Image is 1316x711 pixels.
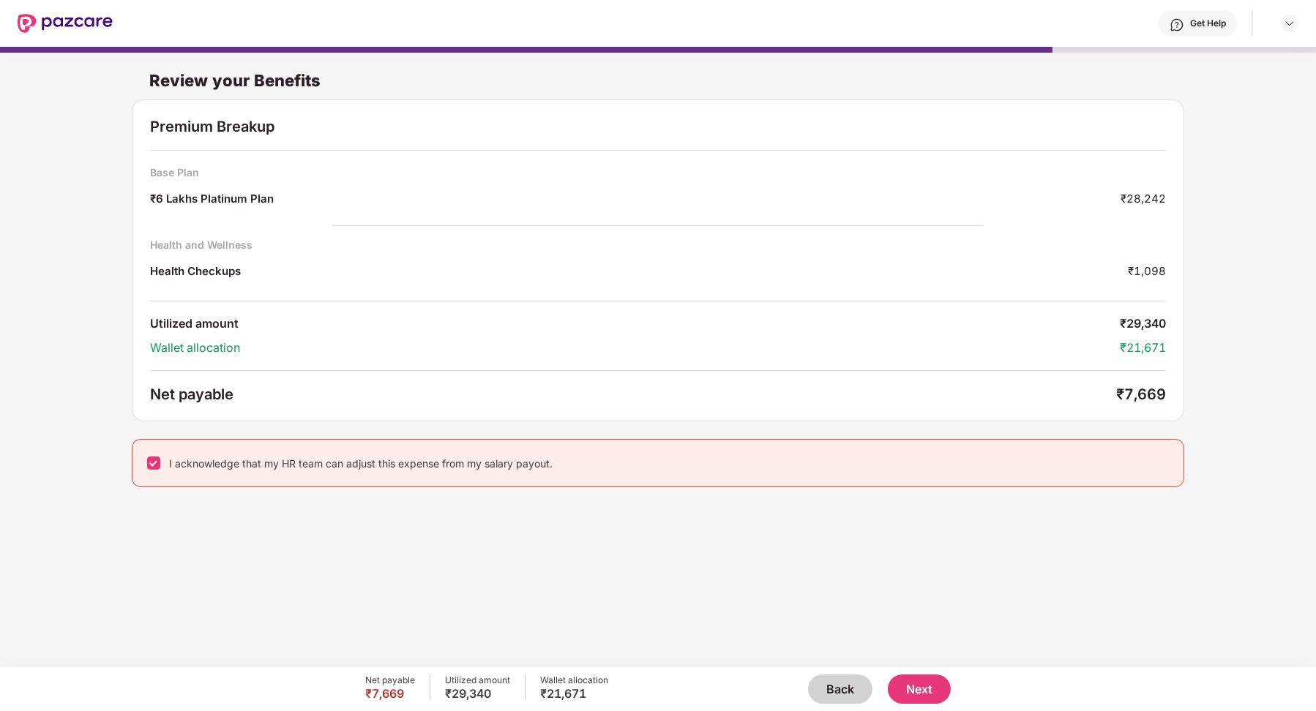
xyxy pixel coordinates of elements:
[365,674,415,686] div: Net payable
[1128,263,1166,283] div: ₹1,098
[150,238,1166,252] div: Health and Wellness
[150,263,241,283] div: Health Checkups
[365,686,415,701] div: ₹7,669
[150,118,1166,135] div: Premium Breakup
[132,53,1184,99] div: Review your Benefits
[150,316,1120,331] div: Utilized amount
[808,674,872,704] button: Back
[540,686,608,701] div: ₹21,671
[540,674,608,686] div: Wallet allocation
[888,674,951,704] button: Next
[150,191,274,211] div: ₹6 Lakhs Platinum Plan
[150,165,1166,179] div: Base Plan
[1121,191,1166,211] div: ₹28,242
[1116,385,1166,403] div: ₹7,669
[1190,18,1226,29] div: Get Help
[1120,316,1166,331] div: ₹29,340
[150,385,1116,403] div: Net payable
[1284,18,1296,29] img: svg+xml;base64,PHN2ZyBpZD0iRHJvcGRvd24tMzJ4MzIiIHhtbG5zPSJodHRwOi8vd3d3LnczLm9yZy8yMDAwL3N2ZyIgd2...
[445,674,510,686] div: Utilized amount
[445,686,510,701] div: ₹29,340
[18,14,113,33] img: New Pazcare Logo
[150,340,1120,355] div: Wallet allocation
[1120,340,1166,355] div: ₹21,671
[1170,18,1184,32] img: svg+xml;base64,PHN2ZyBpZD0iSGVscC0zMngzMiIgeG1sbnM9Imh0dHA6Ly93d3cudzMub3JnLzIwMDAvc3ZnIiB3aWR0aD...
[169,456,553,470] div: I acknowledge that my HR team can adjust this expense from my salary payout.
